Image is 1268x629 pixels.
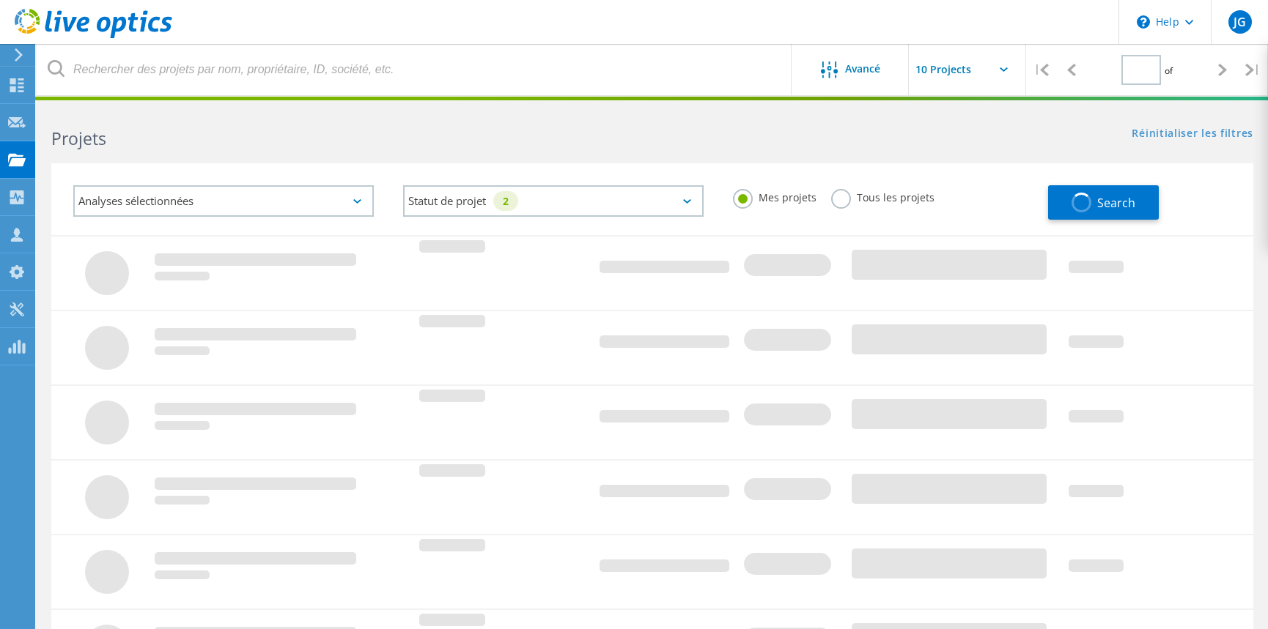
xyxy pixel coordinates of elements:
span: JG [1234,16,1246,28]
a: Live Optics Dashboard [15,31,172,41]
span: Avancé [845,64,880,74]
button: Search [1048,185,1159,220]
label: Tous les projets [831,189,935,203]
div: Statut de projet [403,185,704,217]
label: Mes projets [733,189,817,203]
span: of [1165,64,1173,77]
b: Projets [51,127,106,150]
svg: \n [1137,15,1150,29]
div: | [1026,44,1056,96]
div: Analyses sélectionnées [73,185,374,217]
div: 2 [493,191,518,211]
span: Search [1097,195,1135,211]
input: Rechercher des projets par nom, propriétaire, ID, société, etc. [37,44,792,95]
a: Réinitialiser les filtres [1132,128,1253,141]
div: | [1238,44,1268,96]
